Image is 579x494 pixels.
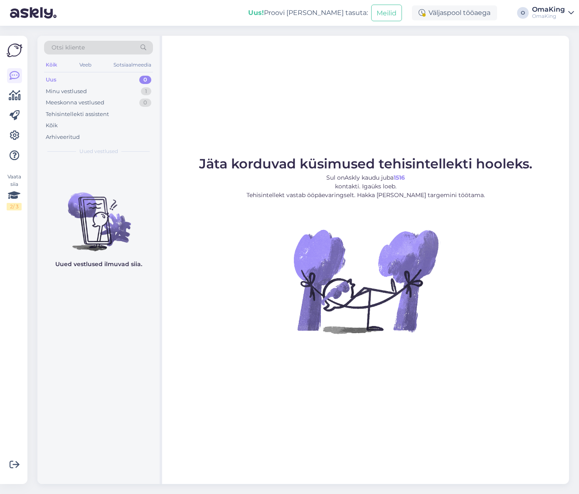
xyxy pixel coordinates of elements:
font: Tehisintellekti assistent [46,111,109,117]
font: OmaKing [532,5,565,13]
font: Sotsiaalmeedia [113,62,151,68]
img: Askly logo [7,42,22,58]
font: Jäta korduvad küsimused tehisintellekti hooleks. [199,156,532,172]
font: Vaata siia [7,173,21,187]
font: 0 [143,76,147,83]
img: Vestlusi pole [37,178,160,252]
font: Kõik [46,62,57,68]
font: 0 [143,99,147,106]
font: OmaKing [532,13,556,19]
font: / 3 [13,203,19,210]
font: Uus [46,76,57,83]
font: kontakti. Igaüks loeb. [335,183,397,190]
font: Proovi [PERSON_NAME] tasuta: [264,9,368,17]
a: OmaKingOmaKing [532,6,574,20]
font: Meilid [377,9,397,17]
font: 1516 [394,174,405,181]
font: Väljaspool tööaega [429,9,490,17]
font: Otsi kliente [52,44,85,51]
font: Kõik [46,122,58,128]
font: Askly kaudu juba [345,174,394,181]
font: Meeskonna vestlused [46,99,104,106]
font: Uued vestlused [79,148,118,154]
font: Minu vestlused [46,88,87,94]
font: Uued vestlused ilmuvad siia. [55,260,142,268]
font: Sul on [326,174,345,181]
button: Meilid [371,5,402,21]
img: Vestlus pole aktiivne [291,206,441,356]
font: 1 [145,88,147,94]
font: Veeb [79,62,91,68]
font: Uus! [248,9,264,17]
font: Arhiveeritud [46,133,80,140]
font: 2 [10,203,13,210]
font: O [521,10,525,16]
font: Tehisintellekt vastab ööpäevaringselt. Hakka [PERSON_NAME] targemini töötama. [246,191,485,199]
